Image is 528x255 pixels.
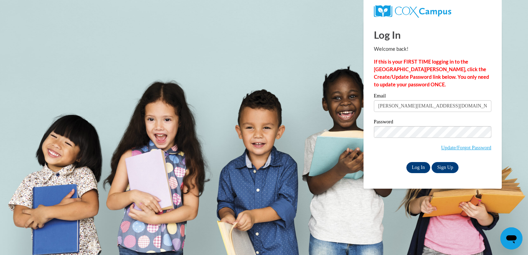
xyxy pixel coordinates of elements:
[500,227,522,249] iframe: Button to launch messaging window
[374,119,491,126] label: Password
[406,162,431,173] input: Log In
[374,45,491,53] p: Welcome back!
[374,28,491,42] h1: Log In
[432,162,459,173] a: Sign Up
[374,5,491,18] a: COX Campus
[374,5,451,18] img: COX Campus
[441,145,491,150] a: Update/Forgot Password
[374,93,491,100] label: Email
[374,59,489,87] strong: If this is your FIRST TIME logging in to the [GEOGRAPHIC_DATA][PERSON_NAME], click the Create/Upd...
